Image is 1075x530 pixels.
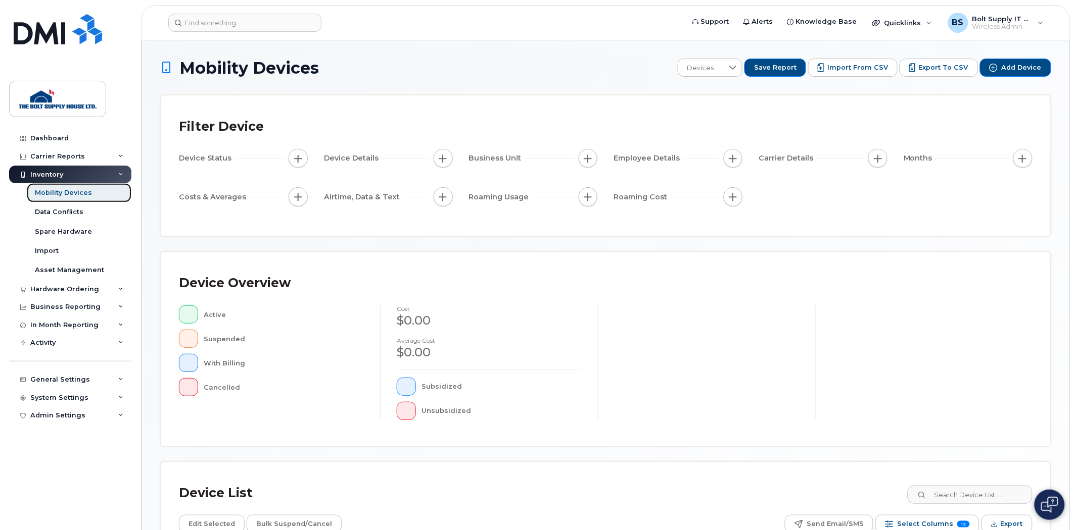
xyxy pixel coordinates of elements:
div: $0.00 [397,344,581,361]
img: Open chat [1041,497,1058,513]
span: Export to CSV [919,63,968,72]
div: With Billing [204,354,364,372]
span: Import from CSV [827,63,888,72]
span: Devices [678,59,723,77]
span: Roaming Usage [469,192,532,202]
div: $0.00 [397,312,581,329]
span: 12 [957,521,970,527]
div: Filter Device [179,114,264,140]
span: Roaming Cost [614,192,670,202]
div: Unsubsidized [422,402,582,420]
div: Device Overview [179,270,291,296]
div: Device List [179,480,253,506]
h4: cost [397,305,581,312]
button: Export to CSV [900,59,978,77]
button: Add Device [980,59,1051,77]
span: Add Device [1002,63,1042,72]
div: Subsidized [422,378,582,396]
span: Save Report [754,63,797,72]
span: Device Details [324,153,382,164]
button: Import from CSV [808,59,898,77]
div: Active [204,305,364,324]
span: Carrier Details [759,153,816,164]
span: Employee Details [614,153,683,164]
span: Business Unit [469,153,525,164]
span: Months [904,153,936,164]
span: Device Status [179,153,235,164]
input: Search Device List ... [908,486,1033,504]
h4: Average cost [397,337,581,344]
div: Suspended [204,330,364,348]
div: Cancelled [204,378,364,396]
button: Save Report [744,59,806,77]
span: Costs & Averages [179,192,249,202]
span: Mobility Devices [179,59,319,77]
span: Airtime, Data & Text [324,192,403,202]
